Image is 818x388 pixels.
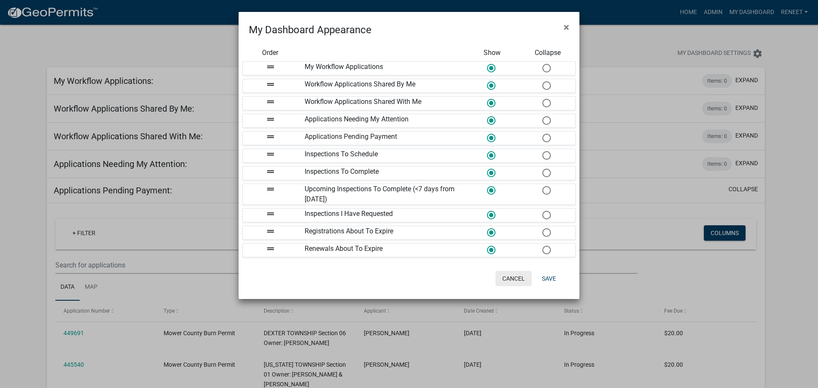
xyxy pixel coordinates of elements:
span: × [564,21,569,33]
i: drag_handle [265,184,276,194]
div: My Workflow Applications [298,62,464,75]
i: drag_handle [265,244,276,254]
div: Show [464,48,520,58]
i: drag_handle [265,226,276,236]
i: drag_handle [265,132,276,142]
button: Cancel [495,271,532,286]
i: drag_handle [265,209,276,219]
h4: My Dashboard Appearance [249,22,372,37]
i: drag_handle [265,97,276,107]
i: drag_handle [265,149,276,159]
button: Save [535,271,563,286]
div: Workflow Applications Shared With Me [298,97,464,110]
i: drag_handle [265,62,276,72]
i: drag_handle [265,167,276,177]
div: Collapse [520,48,576,58]
div: Inspections I Have Requested [298,209,464,222]
div: Order [242,48,298,58]
div: Inspections To Complete [298,167,464,180]
i: drag_handle [265,114,276,124]
button: Close [557,15,576,39]
div: Workflow Applications Shared By Me [298,79,464,92]
div: Registrations About To Expire [298,226,464,239]
div: Applications Pending Payment [298,132,464,145]
div: Inspections To Schedule [298,149,464,162]
div: Applications Needing My Attention [298,114,464,127]
i: drag_handle [265,79,276,89]
div: Renewals About To Expire [298,244,464,257]
div: Upcoming Inspections To Complete (<7 days from [DATE]) [298,184,464,204]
